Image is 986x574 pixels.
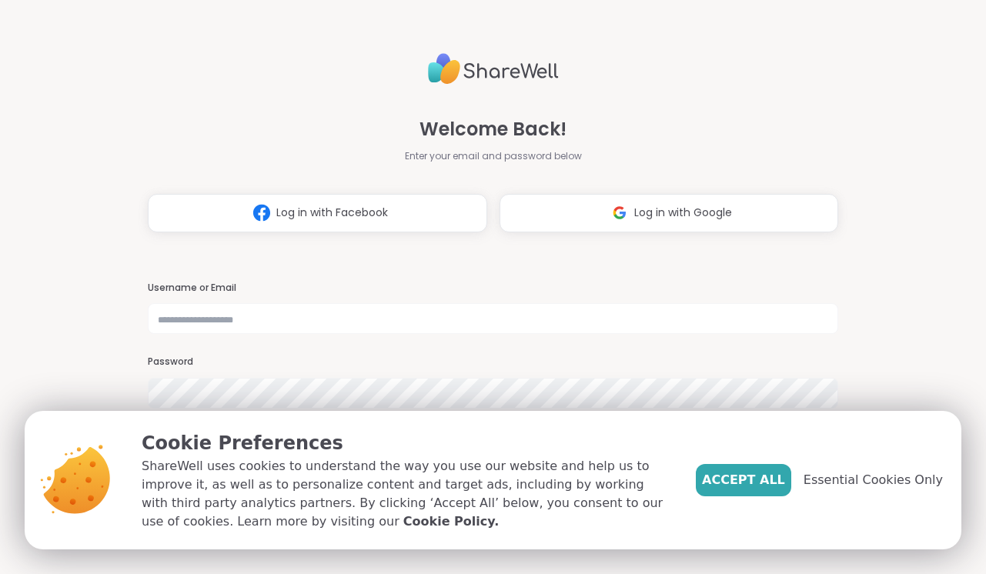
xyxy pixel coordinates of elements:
span: Essential Cookies Only [804,471,943,489]
img: ShareWell Logomark [247,199,276,227]
h3: Password [148,355,838,369]
button: Accept All [696,464,791,496]
span: Accept All [702,471,785,489]
h3: Username or Email [148,282,838,295]
a: Cookie Policy. [403,512,499,531]
img: ShareWell Logo [428,47,559,91]
span: Enter your email and password below [405,149,582,163]
img: ShareWell Logomark [605,199,634,227]
span: Log in with Google [634,205,732,221]
button: Log in with Google [500,194,838,232]
span: Log in with Facebook [276,205,388,221]
button: Log in with Facebook [148,194,486,232]
span: Welcome Back! [419,115,567,143]
p: Cookie Preferences [142,429,671,457]
p: ShareWell uses cookies to understand the way you use our website and help us to improve it, as we... [142,457,671,531]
